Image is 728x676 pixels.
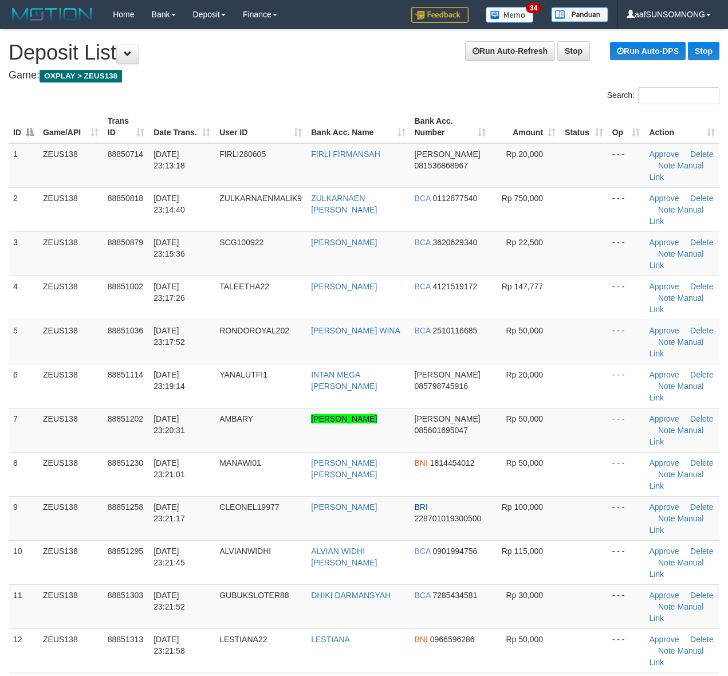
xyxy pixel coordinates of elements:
[506,370,543,379] span: Rp 20,000
[608,143,645,188] td: - - -
[658,514,675,523] a: Note
[649,238,679,247] a: Approve
[649,326,679,335] a: Approve
[415,547,431,556] span: BCA
[644,111,719,143] th: Action: activate to sort column ascending
[506,458,543,467] span: Rp 50,000
[608,111,645,143] th: Op: activate to sort column ascending
[108,547,143,556] span: 88851295
[311,547,377,567] a: ALVIAN WIDHI [PERSON_NAME]
[311,194,377,214] a: ZULKARNAEN [PERSON_NAME]
[432,591,477,600] span: Copy 7285434581 to clipboard
[608,231,645,276] td: - - -
[608,408,645,452] td: - - -
[658,426,675,435] a: Note
[649,150,679,159] a: Approve
[658,293,675,302] a: Note
[608,540,645,584] td: - - -
[219,238,263,247] span: SCG100922
[219,458,261,467] span: MANAWI01
[658,470,675,479] a: Note
[415,635,428,644] span: BNI
[9,496,38,540] td: 9
[690,547,713,556] a: Delete
[108,282,143,291] span: 88851002
[219,150,266,159] span: FIRLI280605
[486,7,534,23] img: Button%20Memo.svg
[649,382,703,402] a: Manual Link
[38,276,103,320] td: ZEUS138
[690,150,713,159] a: Delete
[608,320,645,364] td: - - -
[432,326,477,335] span: Copy 2510116685 to clipboard
[690,414,713,423] a: Delete
[608,496,645,540] td: - - -
[9,41,719,64] h1: Deposit List
[658,382,675,391] a: Note
[311,150,380,159] a: FIRLI FIRMANSAH
[154,502,185,523] span: [DATE] 23:21:17
[690,282,713,291] a: Delete
[649,249,703,270] a: Manual Link
[415,194,431,203] span: BCA
[108,502,143,512] span: 88851258
[219,414,253,423] span: AMBARY
[108,591,143,600] span: 88851303
[658,646,675,655] a: Note
[430,635,475,644] span: Copy 0966596286 to clipboard
[649,337,703,358] a: Manual Link
[415,161,468,170] span: Copy 081536868967 to clipboard
[9,584,38,628] td: 11
[649,414,679,423] a: Approve
[432,238,477,247] span: Copy 3620629340 to clipboard
[38,452,103,496] td: ZEUS138
[38,187,103,231] td: ZEUS138
[690,238,713,247] a: Delete
[506,414,543,423] span: Rp 50,000
[38,628,103,673] td: ZEUS138
[215,111,306,143] th: User ID: activate to sort column ascending
[502,547,543,556] span: Rp 115,000
[506,150,543,159] span: Rp 20,000
[649,282,679,291] a: Approve
[311,502,377,512] a: [PERSON_NAME]
[649,558,703,579] a: Manual Link
[658,337,675,347] a: Note
[154,635,185,655] span: [DATE] 23:21:58
[415,458,428,467] span: BNI
[608,628,645,673] td: - - -
[506,591,543,600] span: Rp 30,000
[658,205,675,214] a: Note
[38,540,103,584] td: ZEUS138
[154,194,185,214] span: [DATE] 23:14:40
[311,282,377,291] a: [PERSON_NAME]
[649,370,679,379] a: Approve
[649,502,679,512] a: Approve
[607,87,719,104] label: Search:
[690,326,713,335] a: Delete
[154,282,185,302] span: [DATE] 23:17:26
[502,282,543,291] span: Rp 147,777
[415,382,468,391] span: Copy 085798745916 to clipboard
[311,458,377,479] a: [PERSON_NAME] [PERSON_NAME]
[415,502,428,512] span: BRI
[415,238,431,247] span: BCA
[9,408,38,452] td: 7
[311,591,391,600] a: DHIKI DARMANSYAH
[108,414,143,423] span: 88851202
[311,238,377,247] a: [PERSON_NAME]
[432,194,477,203] span: Copy 0112877540 to clipboard
[506,238,543,247] span: Rp 22,500
[9,231,38,276] td: 3
[219,370,267,379] span: YANALUTFI1
[108,150,143,159] span: 88850714
[311,370,377,391] a: INTAN MEGA [PERSON_NAME]
[649,646,703,667] a: Manual Link
[9,276,38,320] td: 4
[38,408,103,452] td: ZEUS138
[649,602,703,623] a: Manual Link
[690,458,713,467] a: Delete
[649,293,703,314] a: Manual Link
[9,6,96,23] img: MOTION_logo.png
[649,458,679,467] a: Approve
